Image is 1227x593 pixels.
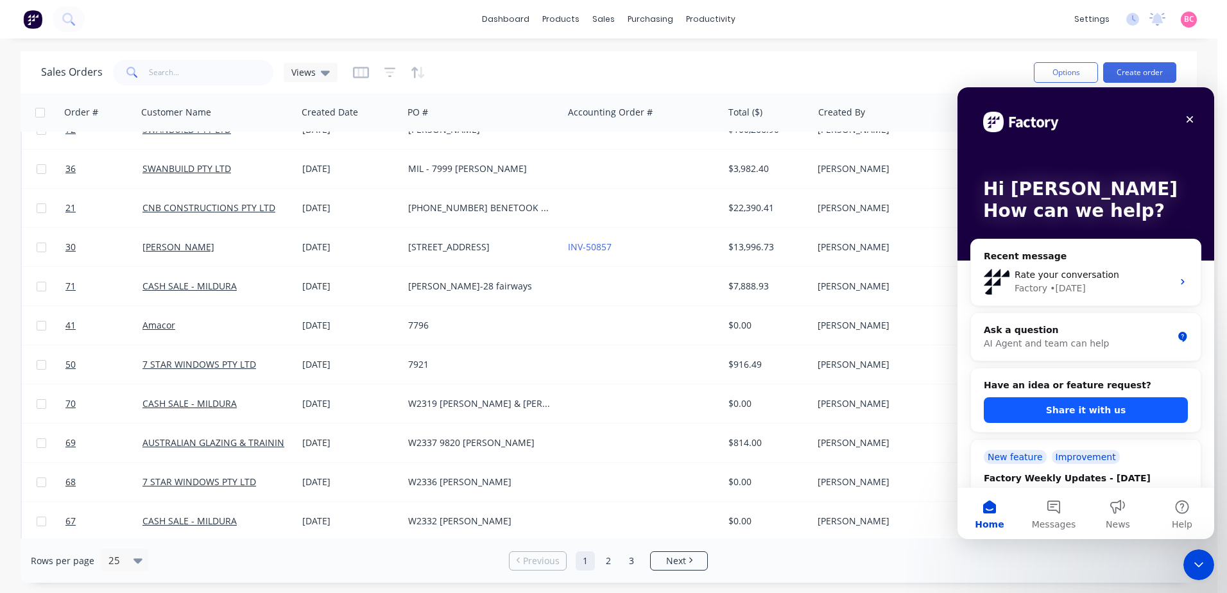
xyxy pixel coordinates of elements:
a: CASH SALE - MILDURA [142,515,237,527]
a: 50 [65,345,142,384]
a: SWANBUILD PTY LTD [142,162,231,175]
a: AUSTRALIAN GLAZING & TRAINING SERVICES PTY LTD [142,436,370,449]
input: Search... [149,60,274,85]
div: $7,888.93 [728,280,803,293]
span: Rows per page [31,554,94,567]
a: 7 STAR WINDOWS PTY LTD [142,358,256,370]
a: Page 1 is your current page [576,551,595,571]
div: [PERSON_NAME] [818,162,960,175]
a: 7 STAR WINDOWS PTY LTD [142,476,256,488]
div: [DATE] [302,515,398,528]
div: [DATE] [302,397,398,410]
div: [PERSON_NAME] [818,436,960,449]
div: W2319 [PERSON_NAME] & [PERSON_NAME] [408,397,551,410]
span: 50 [65,358,76,371]
div: Total ($) [728,106,762,119]
div: W2337 9820 [PERSON_NAME] [408,436,551,449]
div: sales [586,10,621,29]
div: [DATE] [302,358,398,371]
span: 69 [65,436,76,449]
iframe: Intercom live chat [957,87,1214,539]
div: [PHONE_NUMBER] BENETOOK WAREHOUSES [408,202,551,214]
div: [DATE] [302,436,398,449]
div: $22,390.41 [728,202,803,214]
span: 21 [65,202,76,214]
a: [PERSON_NAME] [142,241,214,253]
div: Created By [818,106,865,119]
div: [PERSON_NAME] [818,319,960,332]
div: [DATE] [302,162,398,175]
div: $916.49 [728,358,803,371]
ul: Pagination [504,551,713,571]
a: dashboard [476,10,536,29]
span: Previous [523,554,560,567]
div: $0.00 [728,319,803,332]
a: 69 [65,424,142,462]
a: 70 [65,384,142,423]
a: Previous page [510,554,566,567]
div: [DATE] [302,280,398,293]
div: W2332 [PERSON_NAME] [408,515,551,528]
div: [DATE] [302,319,398,332]
div: MIL - 7999 [PERSON_NAME] [408,162,551,175]
div: [DATE] [302,241,398,254]
div: [DATE] [302,476,398,488]
iframe: Intercom live chat [1183,549,1214,580]
div: $13,996.73 [728,241,803,254]
a: 21 [65,189,142,227]
div: Order # [64,106,98,119]
a: 41 [65,306,142,345]
div: productivity [680,10,742,29]
span: BC [1184,13,1194,25]
span: 67 [65,515,76,528]
span: 30 [65,241,76,254]
span: 71 [65,280,76,293]
div: W2336 [PERSON_NAME] [408,476,551,488]
a: Page 2 [599,551,618,571]
a: 68 [65,463,142,501]
h1: Sales Orders [41,66,103,78]
span: 68 [65,476,76,488]
img: Factory [23,10,42,29]
div: [DATE] [302,202,398,214]
div: $814.00 [728,436,803,449]
a: 36 [65,150,142,188]
div: $0.00 [728,397,803,410]
span: 70 [65,397,76,410]
a: CASH SALE - MILDURA [142,397,237,409]
div: [PERSON_NAME] [818,397,960,410]
a: Page 3 [622,551,641,571]
div: Customer Name [141,106,211,119]
a: 67 [65,502,142,540]
div: [PERSON_NAME] [818,202,960,214]
div: [PERSON_NAME] [818,241,960,254]
button: Create order [1103,62,1176,83]
div: 7796 [408,319,551,332]
div: $0.00 [728,515,803,528]
a: Next page [651,554,707,567]
button: Options [1034,62,1098,83]
div: purchasing [621,10,680,29]
a: 71 [65,267,142,305]
div: settings [1068,10,1116,29]
span: 36 [65,162,76,175]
